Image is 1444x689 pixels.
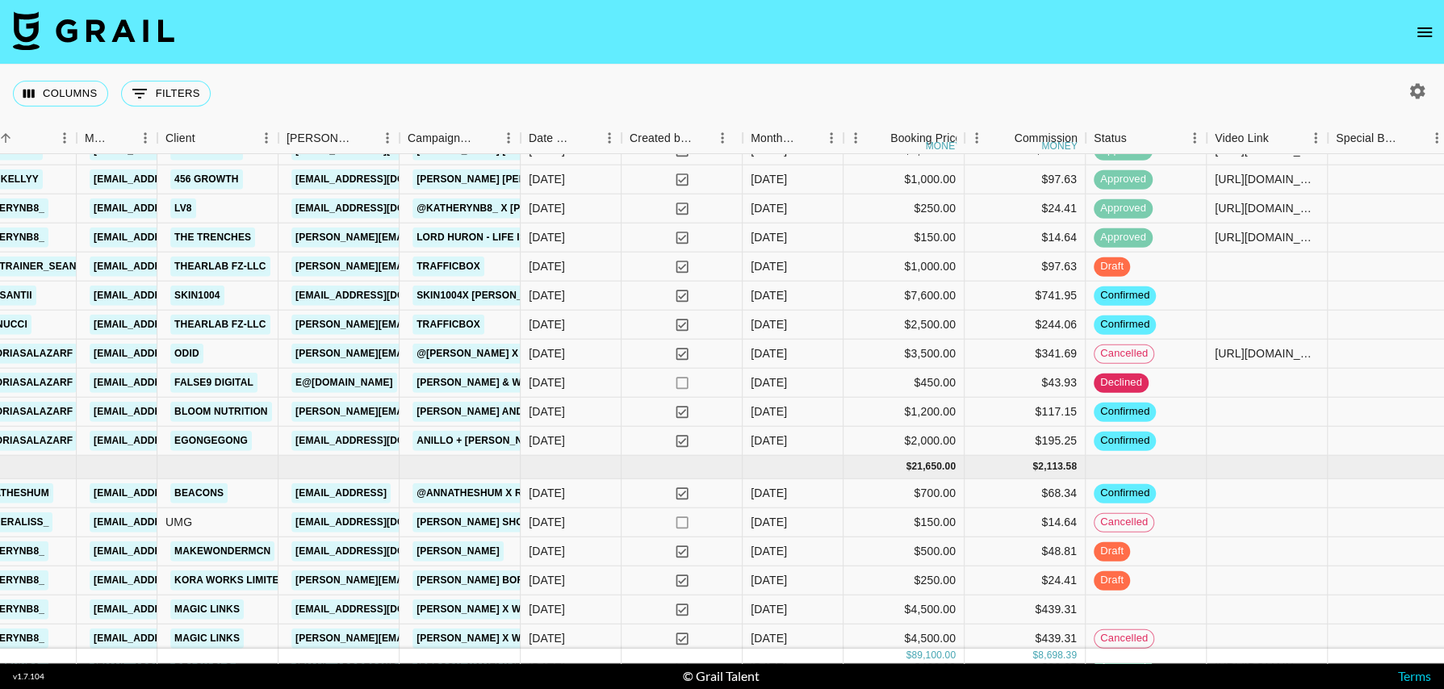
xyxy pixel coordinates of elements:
button: Sort [693,127,715,149]
div: 9/19/2025 [529,485,565,501]
div: Client [157,123,278,154]
a: Bloom Nutrition [170,402,272,422]
div: Client [165,123,195,154]
a: odiD [170,344,203,364]
a: [PERSON_NAME] Born To Fly [412,570,572,591]
a: [EMAIL_ADDRESS][DOMAIN_NAME] [90,628,270,649]
div: https://www.instagram.com/stories/camiiwadee/3730519311958995496/?utm_source=ig_story_item_share&... [1215,171,1319,187]
div: Sep '25 [751,601,787,617]
div: 8/7/2025 [529,229,565,245]
span: cancelled [1095,346,1153,361]
button: Sort [991,127,1014,149]
div: Commission [1014,123,1078,154]
a: [EMAIL_ADDRESS][DOMAIN_NAME] [291,599,472,620]
a: [EMAIL_ADDRESS][DOMAIN_NAME] [90,198,270,219]
button: open drawer [1408,16,1441,48]
a: 456 Growth [170,169,243,190]
div: 8/12/2025 [529,403,565,420]
a: [EMAIL_ADDRESS][DOMAIN_NAME] [90,344,270,364]
div: Campaign (Type) [400,123,521,154]
span: confirmed [1094,433,1156,449]
button: Sort [575,127,597,149]
div: $7,600.00 [843,282,965,311]
div: $741.95 [965,282,1086,311]
div: 9/4/2025 [529,543,565,559]
a: Anillo + [PERSON_NAME] [412,431,551,451]
div: $500.00 [843,537,965,566]
div: $3,500.00 [843,340,965,369]
div: Aug '25 [751,374,787,390]
a: makewondermcn [170,541,274,562]
button: Menu [133,126,157,150]
span: cancelled [1095,631,1153,646]
button: Sort [195,127,218,149]
a: [EMAIL_ADDRESS][DOMAIN_NAME] [291,286,472,306]
a: 456 Growth [170,140,243,161]
img: Grail Talent [13,11,174,50]
a: skin1004X [PERSON_NAME] [412,286,559,306]
a: [EMAIL_ADDRESS][DOMAIN_NAME] [90,169,270,190]
div: Sep '25 [751,572,787,588]
span: draft [1094,573,1130,588]
div: $48.81 [965,537,1086,566]
span: approved [1094,201,1153,216]
a: [EMAIL_ADDRESS][DOMAIN_NAME] [90,570,270,591]
a: [PERSON_NAME][EMAIL_ADDRESS][DOMAIN_NAME] [291,315,555,335]
div: [PERSON_NAME] [287,123,353,154]
div: $439.31 [965,595,1086,624]
a: [EMAIL_ADDRESS][DOMAIN_NAME] [90,402,270,422]
a: [PERSON_NAME][EMAIL_ADDRESS][PERSON_NAME][DOMAIN_NAME] [291,628,638,649]
a: [EMAIL_ADDRESS][DOMAIN_NAME] [90,483,270,503]
div: Manager [77,123,157,154]
div: Created by Grail Team [622,123,743,154]
div: $450.00 [843,369,965,398]
a: [PERSON_NAME] x Walmart Muses & Brands [DATE] [412,599,694,620]
span: approved [1094,230,1153,245]
div: Date Created [521,123,622,154]
a: False9 Digital [170,373,257,393]
div: $68.34 [965,479,1086,508]
a: @annatheshum X Rodan+ Fields - Stories [412,483,651,503]
div: Sep '25 [751,485,787,501]
div: Booking Price [890,123,961,154]
button: Show filters [121,81,211,106]
span: approved [1094,172,1153,187]
button: Menu [819,126,843,150]
a: [PERSON_NAME] [412,541,504,562]
div: 9/19/2025 [529,630,565,646]
button: Menu [965,126,989,150]
div: Aug '25 [751,403,787,420]
div: $2,000.00 [843,427,965,456]
button: Menu [496,126,521,150]
a: Thearlab FZ-LLC [170,315,270,335]
div: $1,000.00 [843,165,965,194]
div: $ [906,460,911,474]
div: Month Due [743,123,843,154]
a: [EMAIL_ADDRESS][DOMAIN_NAME] [90,373,270,393]
div: v 1.7.104 [13,671,44,682]
div: $250.00 [843,194,965,223]
div: Aug '25 [751,258,787,274]
div: © Grail Talent [683,668,760,684]
div: $ [1032,460,1038,474]
div: $43.93 [965,369,1086,398]
div: https://www.tiktok.com/@katherynb8_/video/7536312403731041549?_r=1&_t=ZT-8yiOJBIgkYJ [1215,229,1319,245]
div: 8/7/2025 [529,345,565,361]
a: [PERSON_NAME][EMAIL_ADDRESS][DOMAIN_NAME] [291,344,555,364]
a: [EMAIL_ADDRESS][DOMAIN_NAME] [90,286,270,306]
a: Thearlab FZ-LLC [170,257,270,277]
span: declined [1094,375,1149,390]
a: The Trenches [170,228,255,248]
div: $24.41 [965,566,1086,595]
div: 9/25/2025 [529,514,565,530]
div: Sep '25 [751,630,787,646]
div: money [926,141,962,151]
button: Menu [1182,126,1207,150]
a: [PERSON_NAME] and Bloomnu - September Campaing Creatine Gummies [412,402,810,422]
div: $700.00 [843,479,965,508]
a: [EMAIL_ADDRESS][DOMAIN_NAME] [90,228,270,248]
div: $244.06 [965,311,1086,340]
div: 8/12/2025 [529,432,565,449]
a: Lord Huron - Life is Strange [412,228,581,248]
a: [EMAIL_ADDRESS][DOMAIN_NAME] [291,169,472,190]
